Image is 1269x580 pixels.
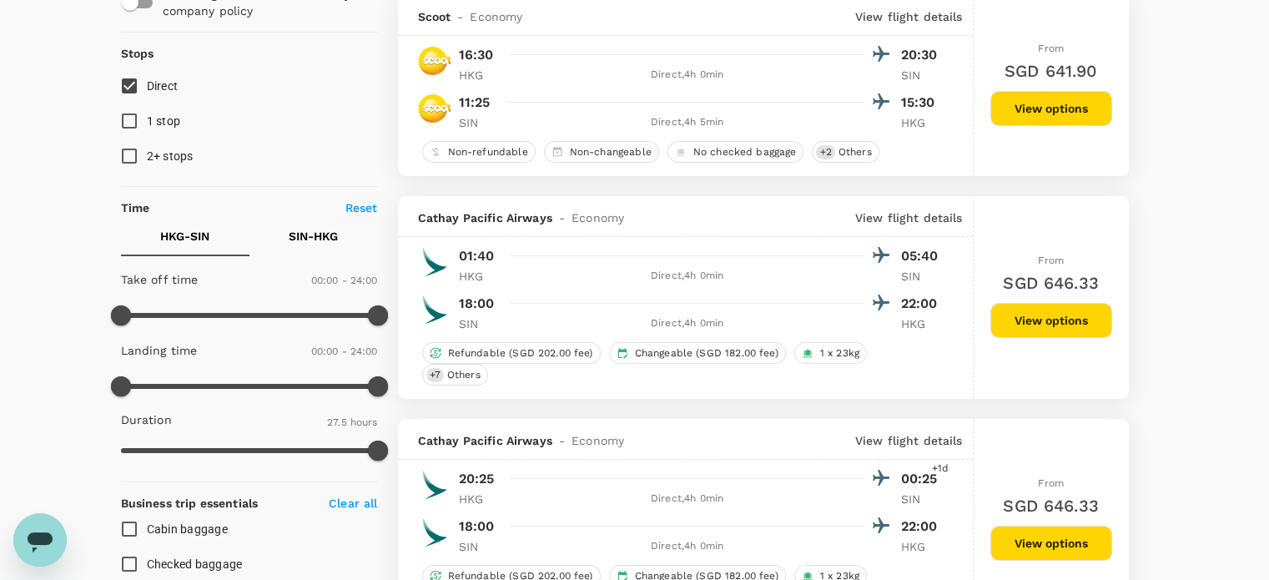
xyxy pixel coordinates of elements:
span: Cabin baggage [147,522,228,536]
img: TR [418,92,451,125]
p: Reset [345,199,378,216]
p: 20:30 [901,45,943,65]
span: Direct [147,79,179,93]
img: CX [418,245,451,279]
span: From [1038,43,1064,54]
p: 15:30 [901,93,943,113]
span: 00:00 - 24:00 [311,275,378,286]
p: SIN [459,114,501,131]
p: 18:00 [459,294,495,314]
span: Cathay Pacific Airways [418,432,552,449]
span: Changeable (SGD 182.00 fee) [628,346,785,361]
img: CX [418,293,451,326]
h6: SGD 646.33 [1003,492,1099,519]
p: HKG [459,67,501,83]
p: HKG [901,315,943,332]
div: Direct , 4h 0min [511,315,864,332]
span: Others [441,368,487,382]
p: SIN [901,67,943,83]
p: SIN [459,538,501,555]
p: SIN [901,491,943,507]
span: Non-changeable [563,145,658,159]
img: TR [418,44,451,78]
h6: SGD 641.90 [1005,58,1098,84]
img: CX [418,516,451,549]
div: Direct , 4h 0min [511,538,864,555]
p: 16:30 [459,45,494,65]
div: +2Others [812,141,879,163]
span: +1d [932,461,949,477]
p: HKG [901,538,943,555]
span: - [552,209,572,226]
span: 27.5 hours [327,416,378,428]
span: Economy [572,209,624,226]
span: Scoot [418,8,451,25]
p: 11:25 [459,93,491,113]
span: - [552,432,572,449]
span: From [1038,477,1064,489]
div: Direct , 4h 5min [511,114,864,131]
div: +7Others [422,364,488,386]
div: 1 x 23kg [794,342,867,364]
p: 22:00 [901,517,943,537]
p: View flight details [855,432,963,449]
p: HKG [459,268,501,285]
strong: Stops [121,47,154,60]
span: - [451,8,470,25]
strong: Business trip essentials [121,497,259,510]
p: View flight details [855,209,963,226]
p: 18:00 [459,517,495,537]
span: 1 stop [147,114,181,128]
p: 01:40 [459,246,495,266]
div: Direct , 4h 0min [511,67,864,83]
div: No checked baggage [667,141,804,163]
span: Refundable (SGD 202.00 fee) [441,346,600,361]
div: Non-refundable [422,141,536,163]
p: SIN - HKG [289,228,338,245]
span: + 2 [816,145,834,159]
p: 20:25 [459,469,495,489]
p: Clear all [329,495,377,512]
span: From [1038,255,1064,266]
button: View options [990,526,1112,561]
span: No checked baggage [687,145,803,159]
iframe: Button to launch messaging window [13,513,67,567]
div: Direct , 4h 0min [511,268,864,285]
span: 2+ stops [147,149,194,163]
span: 1 x 23kg [813,346,866,361]
p: SIN [459,315,501,332]
span: Economy [572,432,624,449]
span: Economy [470,8,522,25]
p: HKG [901,114,943,131]
span: Checked baggage [147,557,243,571]
div: Non-changeable [544,141,659,163]
h6: SGD 646.33 [1003,270,1099,296]
p: 22:00 [901,294,943,314]
img: CX [418,468,451,502]
p: 00:25 [901,469,943,489]
p: Time [121,199,150,216]
p: SIN [901,268,943,285]
p: View flight details [855,8,963,25]
span: Others [832,145,879,159]
p: 05:40 [901,246,943,266]
p: HKG [459,491,501,507]
button: View options [990,303,1112,338]
span: 00:00 - 24:00 [311,345,378,357]
div: Direct , 4h 0min [511,491,864,507]
span: Cathay Pacific Airways [418,209,552,226]
button: View options [990,91,1112,126]
p: Landing time [121,342,198,359]
p: Duration [121,411,172,428]
p: HKG - SIN [160,228,209,245]
span: + 7 [426,368,444,382]
div: Changeable (SGD 182.00 fee) [609,342,786,364]
span: Non-refundable [441,145,535,159]
div: Refundable (SGD 202.00 fee) [422,342,601,364]
p: Take off time [121,271,199,288]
